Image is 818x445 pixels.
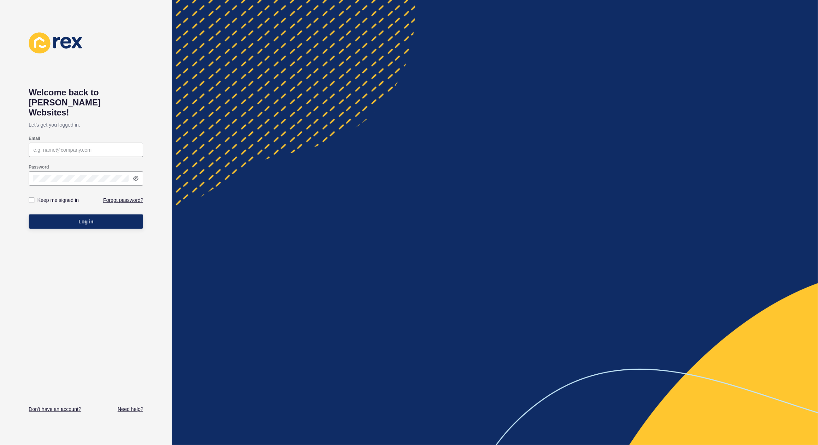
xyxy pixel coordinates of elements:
input: e.g. name@company.com [33,146,139,153]
h1: Welcome back to [PERSON_NAME] Websites! [29,87,143,118]
span: Log in [78,218,94,225]
a: Forgot password? [103,197,143,204]
label: Keep me signed in [37,197,79,204]
a: Don't have an account? [29,406,81,413]
label: Email [29,136,40,141]
button: Log in [29,214,143,229]
a: Need help? [118,406,143,413]
label: Password [29,164,49,170]
p: Let's get you logged in. [29,118,143,132]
